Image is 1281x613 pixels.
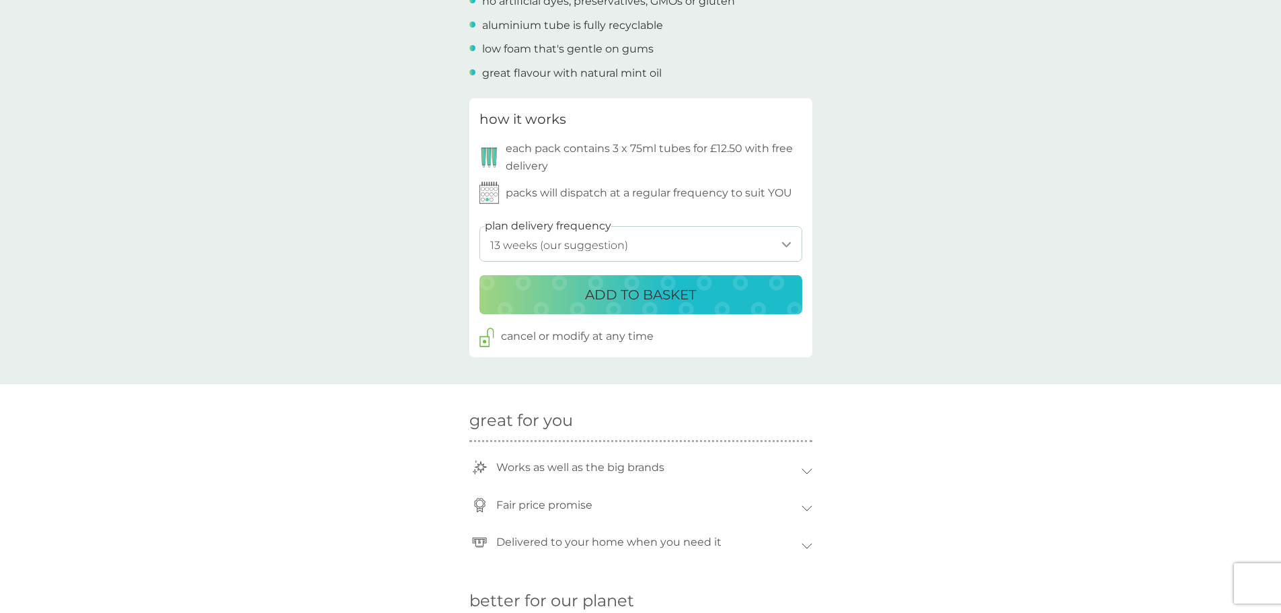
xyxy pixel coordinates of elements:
p: Fair price promise [490,490,599,521]
p: low foam that's gentle on gums [482,40,654,58]
img: rosette.svg [472,498,487,513]
label: plan delivery frequency [485,217,611,235]
button: ADD TO BASKET [479,275,802,314]
h3: how it works [479,108,566,130]
p: ADD TO BASKET [585,284,696,305]
p: Works as well as the big brands [490,452,671,483]
h2: better for our planet [469,591,812,611]
img: postal-box.svg [472,535,487,550]
p: packs will dispatch at a regular frequency to suit YOU [506,184,792,202]
p: Delivered to your home when you need it [490,527,728,558]
img: stars.svg [472,460,487,475]
p: cancel or modify at any time [501,328,654,345]
p: each pack contains 3 x 75ml tubes for £12.50 with free delivery [506,140,802,174]
h2: great for you [469,411,812,431]
p: aluminium tube is fully recyclable [482,17,663,34]
p: great flavour with natural mint oil [482,65,662,82]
